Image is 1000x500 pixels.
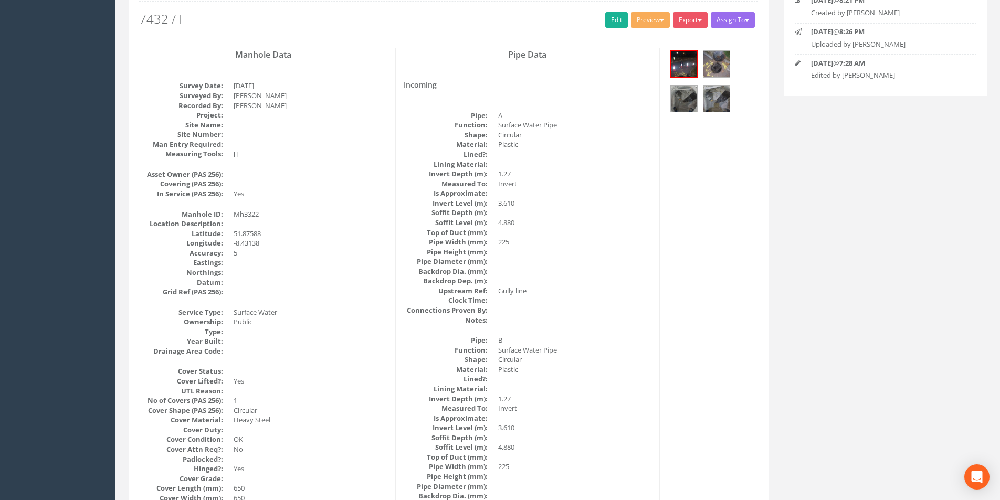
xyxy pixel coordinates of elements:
[404,345,488,355] dt: Function:
[139,317,223,327] dt: Ownership:
[234,238,387,248] dd: -8.43138
[498,169,652,179] dd: 1.27
[234,406,387,416] dd: Circular
[234,415,387,425] dd: Heavy Steel
[498,286,652,296] dd: Gully line
[234,189,387,199] dd: Yes
[811,58,833,68] strong: [DATE]
[234,483,387,493] dd: 650
[811,70,960,80] p: Edited by [PERSON_NAME]
[139,229,223,239] dt: Latitude:
[404,286,488,296] dt: Upstream Ref:
[139,386,223,396] dt: UTL Reason:
[404,276,488,286] dt: Backdrop Dep. (m):
[404,50,652,60] h3: Pipe Data
[139,376,223,386] dt: Cover Lifted?:
[671,86,697,112] img: caf5f82d-e900-21b9-28c4-5476cf4571a4_1322033a-21c8-3400-846a-5736262891f5_thumb.jpg
[404,218,488,228] dt: Soffit Level (m):
[605,12,628,28] a: Edit
[139,454,223,464] dt: Padlocked?:
[139,366,223,376] dt: Cover Status:
[404,355,488,365] dt: Shape:
[404,295,488,305] dt: Clock Time:
[139,248,223,258] dt: Accuracy:
[811,27,833,36] strong: [DATE]
[404,413,488,423] dt: Is Approximate:
[139,91,223,101] dt: Surveyed By:
[498,355,652,365] dd: Circular
[139,327,223,337] dt: Type:
[139,120,223,130] dt: Site Name:
[139,101,223,111] dt: Recorded By:
[234,91,387,101] dd: [PERSON_NAME]
[498,120,652,130] dd: Surface Water Pipe
[404,335,488,345] dt: Pipe:
[498,394,652,404] dd: 1.27
[234,209,387,219] dd: Mh3322
[404,305,488,315] dt: Connections Proven By:
[404,111,488,121] dt: Pipe:
[139,238,223,248] dt: Longitude:
[234,376,387,386] dd: Yes
[139,307,223,317] dt: Service Type:
[404,198,488,208] dt: Invert Level (m):
[139,434,223,444] dt: Cover Condition:
[139,406,223,416] dt: Cover Shape (PAS 256):
[404,120,488,130] dt: Function:
[404,482,488,492] dt: Pipe Diameter (mm):
[139,140,223,150] dt: Man Entry Required:
[139,110,223,120] dt: Project:
[234,434,387,444] dd: OK
[811,39,960,49] p: Uploaded by [PERSON_NAME]
[404,179,488,189] dt: Measured To:
[234,307,387,317] dd: Surface Water
[404,423,488,433] dt: Invert Level (m):
[139,268,223,278] dt: Northings:
[498,179,652,189] dd: Invert
[139,278,223,288] dt: Datum:
[139,179,223,189] dt: Covering (PAS 256):
[498,237,652,247] dd: 225
[404,169,488,179] dt: Invert Depth (m):
[404,208,488,218] dt: Soffit Depth (m):
[404,472,488,482] dt: Pipe Height (mm):
[404,228,488,238] dt: Top of Duct (mm):
[404,452,488,462] dt: Top of Duct (mm):
[631,12,670,28] button: Preview
[234,444,387,454] dd: No
[139,12,758,26] h2: 7432 / I
[964,464,990,490] div: Open Intercom Messenger
[404,140,488,150] dt: Material:
[404,394,488,404] dt: Invert Depth (m):
[139,336,223,346] dt: Year Built:
[404,315,488,325] dt: Notes:
[404,267,488,276] dt: Backdrop Dia. (mm):
[404,130,488,140] dt: Shape:
[139,169,223,179] dt: Asset Owner (PAS 256):
[234,81,387,91] dd: [DATE]
[404,365,488,375] dt: Material:
[498,218,652,228] dd: 4.880
[498,140,652,150] dd: Plastic
[234,248,387,258] dd: 5
[404,81,652,89] h4: Incoming
[498,335,652,345] dd: B
[711,12,755,28] button: Assign To
[139,444,223,454] dt: Cover Attn Req?:
[139,189,223,199] dt: In Service (PAS 256):
[811,8,960,18] p: Created by [PERSON_NAME]
[139,209,223,219] dt: Manhole ID:
[139,425,223,435] dt: Cover Duty:
[234,149,387,159] dd: []
[234,229,387,239] dd: 51.87588
[404,159,488,169] dt: Lining Material:
[498,130,652,140] dd: Circular
[404,442,488,452] dt: Soffit Level (m):
[139,396,223,406] dt: No of Covers (PAS 256):
[498,442,652,452] dd: 4.880
[404,150,488,159] dt: Lined?:
[811,27,960,37] p: @
[139,415,223,425] dt: Cover Material:
[404,188,488,198] dt: Is Approximate:
[703,51,730,77] img: caf5f82d-e900-21b9-28c4-5476cf4571a4_b90ac7a8-cfd4-4063-3bcf-a65f6a4b4d8c_thumb.jpg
